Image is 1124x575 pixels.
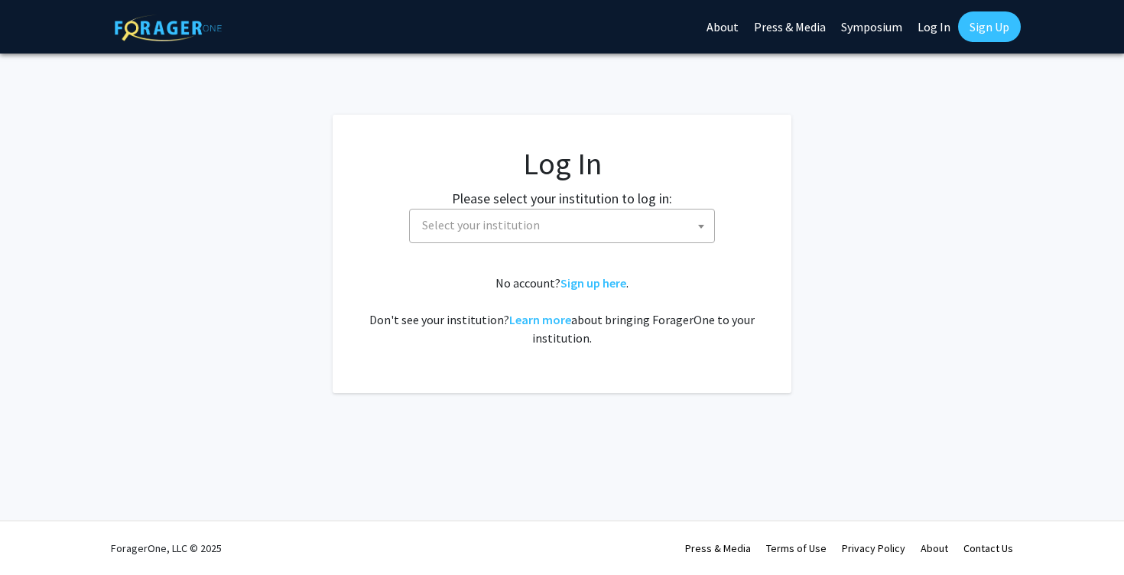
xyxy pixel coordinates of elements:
[115,15,222,41] img: ForagerOne Logo
[963,541,1013,555] a: Contact Us
[560,275,626,291] a: Sign up here
[363,145,761,182] h1: Log In
[958,11,1021,42] a: Sign Up
[416,210,714,241] span: Select your institution
[363,274,761,347] div: No account? . Don't see your institution? about bringing ForagerOne to your institution.
[452,188,672,209] label: Please select your institution to log in:
[509,312,571,327] a: Learn more about bringing ForagerOne to your institution
[685,541,751,555] a: Press & Media
[766,541,827,555] a: Terms of Use
[422,217,540,232] span: Select your institution
[409,209,715,243] span: Select your institution
[111,521,222,575] div: ForagerOne, LLC © 2025
[842,541,905,555] a: Privacy Policy
[921,541,948,555] a: About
